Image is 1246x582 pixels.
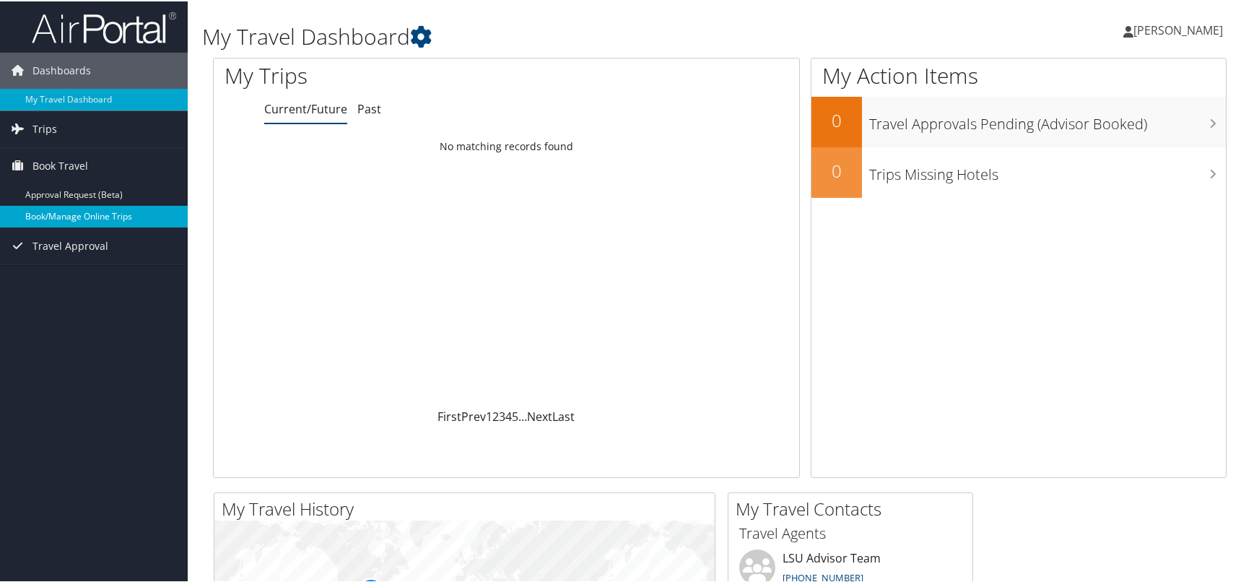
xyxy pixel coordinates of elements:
[527,407,552,423] a: Next
[499,407,505,423] a: 3
[202,20,892,51] h1: My Travel Dashboard
[32,51,91,87] span: Dashboards
[214,132,799,158] td: No matching records found
[1133,21,1223,37] span: [PERSON_NAME]
[811,95,1226,146] a: 0Travel Approvals Pending (Advisor Booked)
[264,100,347,116] a: Current/Future
[869,105,1226,133] h3: Travel Approvals Pending (Advisor Booked)
[1123,7,1237,51] a: [PERSON_NAME]
[811,157,862,182] h2: 0
[32,147,88,183] span: Book Travel
[461,407,486,423] a: Prev
[225,59,544,90] h1: My Trips
[811,59,1226,90] h1: My Action Items
[505,407,512,423] a: 4
[739,522,962,542] h3: Travel Agents
[811,146,1226,196] a: 0Trips Missing Hotels
[486,407,492,423] a: 1
[32,9,176,43] img: airportal-logo.png
[357,100,381,116] a: Past
[518,407,527,423] span: …
[512,407,518,423] a: 5
[32,110,57,146] span: Trips
[811,107,862,131] h2: 0
[736,495,972,520] h2: My Travel Contacts
[437,407,461,423] a: First
[869,156,1226,183] h3: Trips Missing Hotels
[492,407,499,423] a: 2
[222,495,715,520] h2: My Travel History
[32,227,108,263] span: Travel Approval
[552,407,575,423] a: Last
